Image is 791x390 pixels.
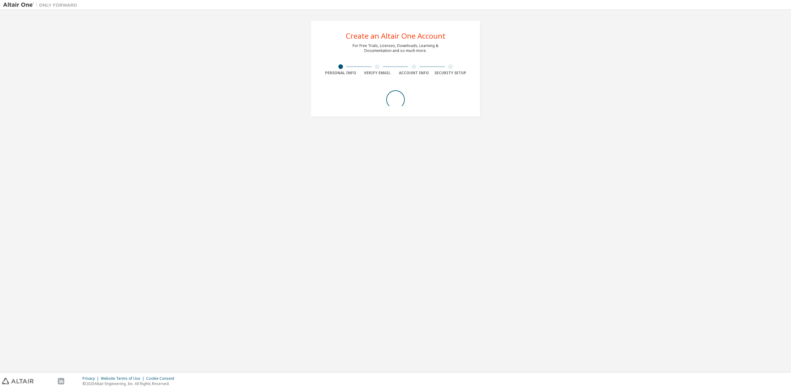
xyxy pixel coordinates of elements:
[101,376,146,381] div: Website Terms of Use
[3,2,80,8] img: Altair One
[353,43,438,53] div: For Free Trials, Licenses, Downloads, Learning & Documentation and so much more.
[2,378,34,384] img: altair_logo.svg
[82,376,101,381] div: Privacy
[58,378,64,384] img: linkedin.svg
[322,71,359,75] div: Personal Info
[432,71,469,75] div: Security Setup
[346,32,446,40] div: Create an Altair One Account
[395,71,432,75] div: Account Info
[359,71,396,75] div: Verify Email
[146,376,178,381] div: Cookie Consent
[82,381,178,386] p: © 2025 Altair Engineering, Inc. All Rights Reserved.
